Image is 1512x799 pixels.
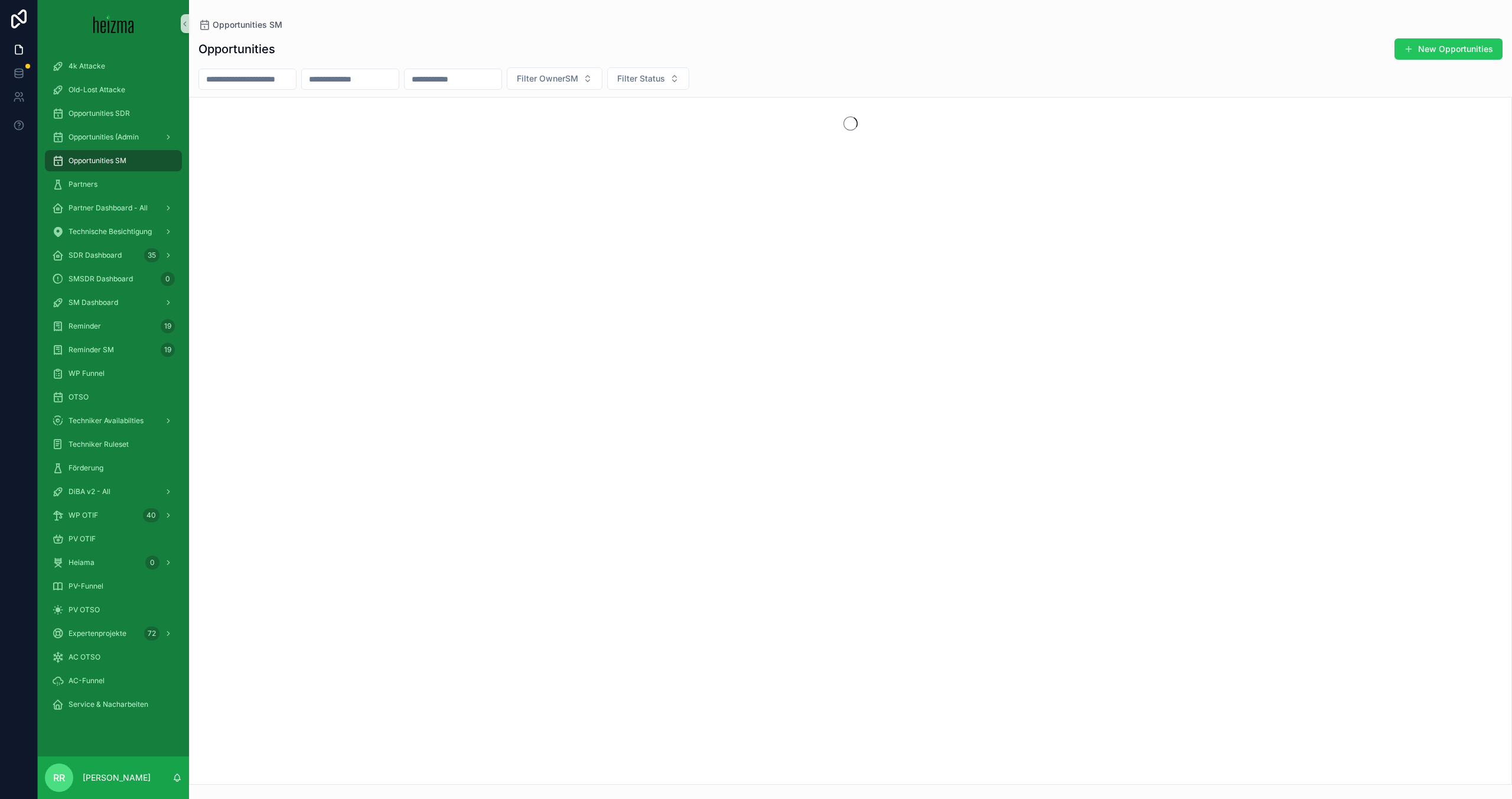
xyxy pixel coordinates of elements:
span: Partners [69,180,97,189]
span: PV OTIF [69,534,96,544]
span: PV-Funnel [69,582,103,591]
span: Service & Nacharbeiten [69,700,148,709]
span: WP Funnel [69,369,105,378]
span: Förderung [69,463,103,473]
a: Service & Nacharbeiten [45,694,182,715]
span: PV OTSO [69,605,100,615]
a: Opportunities SDR [45,103,182,124]
span: DiBA v2 - All [69,487,110,496]
a: DiBA v2 - All [45,481,182,502]
span: Reminder SM [69,345,114,355]
a: SM Dashboard [45,292,182,313]
span: OTSO [69,392,89,402]
span: WP OTIF [69,511,98,520]
div: 0 [145,556,159,570]
a: Expertenprojekte72 [45,623,182,644]
button: New Opportunities [1394,38,1503,60]
a: WP OTIF40 [45,505,182,526]
span: Reminder [69,321,101,331]
div: 40 [143,508,159,522]
button: Select Button [507,67,602,90]
a: OTSO [45,386,182,408]
a: Techniker Ruleset [45,434,182,455]
div: scrollable content [38,47,189,756]
a: Opportunities (Admin [45,126,182,148]
img: App logo [93,14,134,33]
span: Heiama [69,558,94,567]
span: Partner Dashboard - All [69,203,148,213]
a: Opportunities SM [198,19,282,31]
a: AC-Funnel [45,670,182,691]
span: Filter OwnerSM [517,73,578,85]
a: Technische Besichtigung [45,221,182,242]
span: SMSDR Dashboard [69,274,133,284]
span: Techniker Ruleset [69,440,129,449]
span: 4k Attacke [69,61,105,71]
a: Reminder19 [45,316,182,337]
span: SDR Dashboard [69,251,122,260]
a: WP Funnel [45,363,182,384]
h1: Opportunities [198,41,275,57]
a: PV OTSO [45,599,182,621]
div: 0 [161,272,175,286]
a: Heiama0 [45,552,182,573]
a: PV-Funnel [45,576,182,597]
a: Techniker Availabilties [45,410,182,431]
span: RR [53,771,65,785]
a: Partners [45,174,182,195]
a: Opportunities SM [45,150,182,171]
span: SM Dashboard [69,298,118,307]
span: Opportunities (Admin [69,132,139,142]
p: [PERSON_NAME] [83,772,151,784]
span: Expertenprojekte [69,629,126,638]
span: Opportunities SDR [69,109,130,118]
span: Opportunities SM [213,19,282,31]
a: Förderung [45,457,182,479]
span: AC OTSO [69,652,100,662]
span: AC-Funnel [69,676,105,686]
a: SDR Dashboard35 [45,245,182,266]
div: 35 [144,248,159,262]
span: Techniker Availabilties [69,416,144,426]
button: Select Button [607,67,689,90]
a: SMSDR Dashboard0 [45,268,182,290]
div: 19 [161,319,175,333]
a: 4k Attacke [45,56,182,77]
span: Opportunities SM [69,156,126,165]
a: AC OTSO [45,647,182,668]
div: 72 [144,626,159,641]
span: Old-Lost Attacke [69,85,125,95]
span: Technische Besichtigung [69,227,152,236]
a: Partner Dashboard - All [45,197,182,219]
a: PV OTIF [45,528,182,550]
div: 19 [161,343,175,357]
a: Reminder SM19 [45,339,182,360]
span: Filter Status [617,73,665,85]
a: Old-Lost Attacke [45,79,182,100]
